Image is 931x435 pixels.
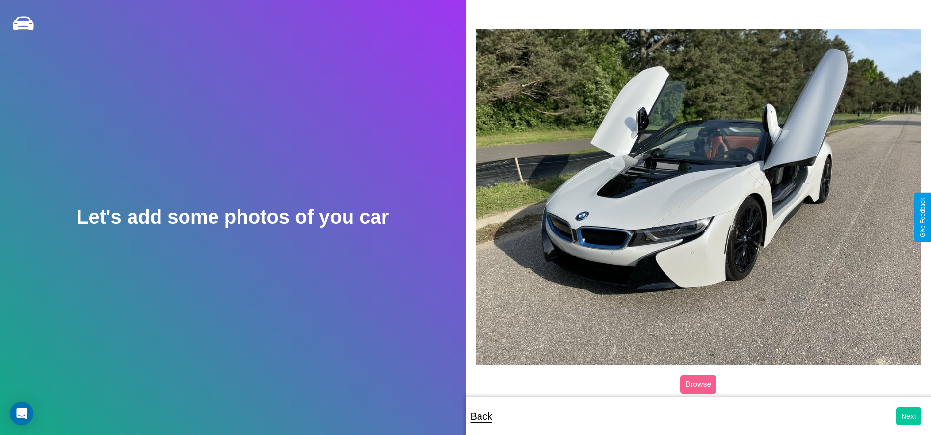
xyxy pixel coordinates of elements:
h2: Let's add some photos of you car [77,206,389,228]
label: Browse [680,375,716,394]
img: posted [476,29,922,365]
p: Back [471,408,492,425]
button: Next [896,407,921,425]
div: Open Intercom Messenger [10,402,33,425]
div: Give Feedback [919,198,926,237]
